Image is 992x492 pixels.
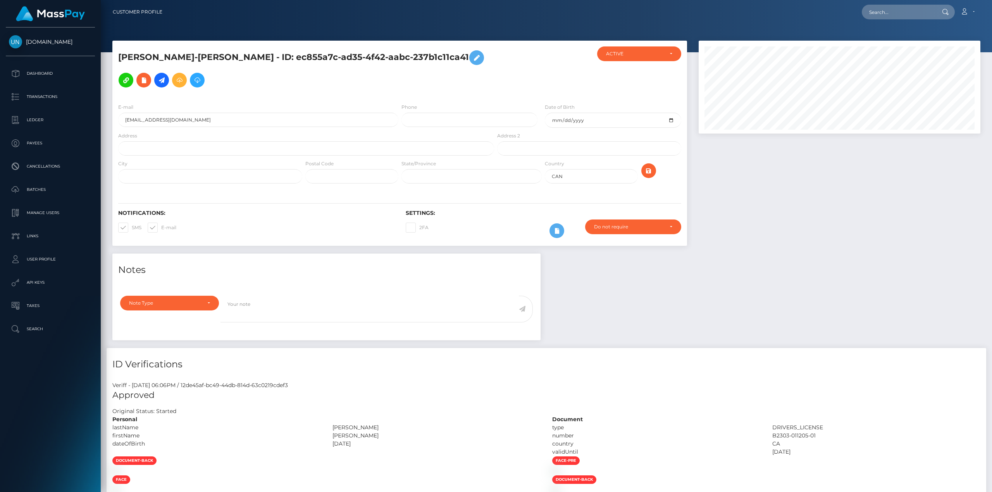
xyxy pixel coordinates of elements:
p: Cancellations [9,161,92,172]
h5: [PERSON_NAME]-[PERSON_NAME] - ID: ec855a7c-ad35-4f42-aabc-237b1c11ca41 [118,46,490,91]
p: User Profile [9,254,92,265]
div: Note Type [129,300,201,306]
a: Payees [6,134,95,153]
a: Customer Profile [113,4,162,20]
img: Unlockt.me [9,35,22,48]
div: [PERSON_NAME] [327,432,547,440]
div: Veriff - [DATE] 06:06PM / 12de45af-bc49-44db-814d-63c0219cdef3 [107,381,986,389]
h6: Notifications: [118,210,394,216]
button: Do not require [585,219,681,234]
h5: Approved [112,389,980,401]
span: [DOMAIN_NAME] [6,38,95,45]
a: Ledger [6,110,95,130]
label: Address 2 [497,132,520,139]
a: Taxes [6,296,95,315]
div: Do not require [594,224,663,230]
div: [PERSON_NAME] [327,423,547,432]
label: Country [545,160,564,167]
a: Manage Users [6,203,95,223]
div: number [546,432,766,440]
label: SMS [118,223,141,233]
label: Phone [401,104,417,111]
label: 2FA [406,223,429,233]
p: Batches [9,184,92,195]
a: API Keys [6,273,95,292]
label: E-mail [118,104,133,111]
a: Initiate Payout [154,73,169,87]
a: Transactions [6,87,95,106]
p: API Keys [9,277,92,288]
p: Links [9,230,92,242]
button: Note Type [120,296,219,310]
label: Address [118,132,137,139]
h4: ID Verifications [112,358,980,371]
strong: Document [552,416,583,423]
div: validUntil [546,448,766,456]
div: [DATE] [327,440,547,448]
a: Links [6,226,95,246]
h6: Settings: [406,210,682,216]
div: dateOfBirth [107,440,327,448]
img: 2f94b86c-4c3e-46fd-b76d-061264d40803 [112,468,119,474]
label: State/Province [401,160,436,167]
div: CA [766,440,987,448]
p: Transactions [9,91,92,103]
label: City [118,160,127,167]
h4: Notes [118,263,535,277]
img: MassPay Logo [16,6,85,21]
strong: Personal [112,416,137,423]
a: Batches [6,180,95,199]
span: face-pre [552,456,580,465]
p: Taxes [9,300,92,312]
div: lastName [107,423,327,432]
p: Payees [9,137,92,149]
p: Manage Users [9,207,92,219]
div: DRIVERS_LICENSE [766,423,987,432]
div: [DATE] [766,448,987,456]
div: B2303-011205-01 [766,432,987,440]
div: country [546,440,766,448]
p: Ledger [9,114,92,126]
a: Dashboard [6,64,95,83]
img: 70fac3b7-543b-4f79-b7bf-25463eaa8d56 [552,468,558,474]
div: type [546,423,766,432]
div: ACTIVE [606,51,663,57]
span: document-back [552,475,596,484]
label: Postal Code [305,160,334,167]
label: Date of Birth [545,104,575,111]
a: Search [6,319,95,339]
span: document-back [112,456,157,465]
button: ACTIVE [597,46,681,61]
input: Search... [862,5,935,19]
span: face [112,475,130,484]
label: E-mail [148,223,176,233]
p: Dashboard [9,68,92,79]
h7: Original Status: Started [112,408,176,415]
div: firstName [107,432,327,440]
a: Cancellations [6,157,95,176]
p: Search [9,323,92,335]
a: User Profile [6,250,95,269]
